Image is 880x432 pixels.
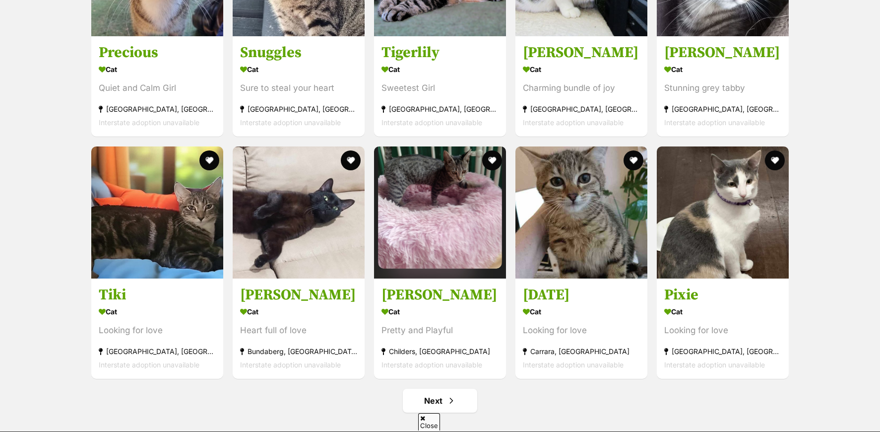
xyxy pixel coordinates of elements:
h3: Snuggles [240,44,357,63]
h3: [DATE] [523,286,640,304]
a: [PERSON_NAME] Cat Pretty and Playful Childers, [GEOGRAPHIC_DATA] Interstate adoption unavailable ... [374,278,506,379]
a: [DATE] Cat Looking for love Carrara, [GEOGRAPHIC_DATA] Interstate adoption unavailable favourite [515,278,647,379]
img: Pixie [657,146,789,279]
div: Heart full of love [240,324,357,337]
span: Interstate adoption unavailable [99,119,199,127]
a: [PERSON_NAME] Cat Heart full of love Bundaberg, [GEOGRAPHIC_DATA] Interstate adoption unavailable... [233,278,365,379]
div: Cat [240,304,357,319]
div: [GEOGRAPHIC_DATA], [GEOGRAPHIC_DATA] [240,103,357,116]
div: [GEOGRAPHIC_DATA], [GEOGRAPHIC_DATA] [381,103,499,116]
div: Bundaberg, [GEOGRAPHIC_DATA] [240,345,357,358]
div: [GEOGRAPHIC_DATA], [GEOGRAPHIC_DATA] [664,103,781,116]
div: [GEOGRAPHIC_DATA], [GEOGRAPHIC_DATA] [523,103,640,116]
h3: [PERSON_NAME] [523,44,640,63]
span: Interstate adoption unavailable [99,360,199,369]
img: Easter [515,146,647,279]
span: Interstate adoption unavailable [664,119,765,127]
div: [GEOGRAPHIC_DATA], [GEOGRAPHIC_DATA] [664,345,781,358]
div: Looking for love [664,324,781,337]
a: Tigerlily Cat Sweetest Girl [GEOGRAPHIC_DATA], [GEOGRAPHIC_DATA] Interstate adoption unavailable ... [374,36,506,137]
button: favourite [341,150,361,170]
img: Tiki [91,146,223,279]
h3: Pixie [664,286,781,304]
div: Sweetest Girl [381,82,499,95]
span: Interstate adoption unavailable [240,119,341,127]
span: Interstate adoption unavailable [523,360,624,369]
div: Sure to steal your heart [240,82,357,95]
span: Interstate adoption unavailable [381,360,482,369]
div: Cat [99,63,216,77]
div: Pretty and Playful [381,324,499,337]
span: Interstate adoption unavailable [664,360,765,369]
div: Cat [523,304,640,319]
a: Tiki Cat Looking for love [GEOGRAPHIC_DATA], [GEOGRAPHIC_DATA] Interstate adoption unavailable fa... [91,278,223,379]
img: Clyde [233,146,365,279]
span: Interstate adoption unavailable [523,119,624,127]
h3: Tigerlily [381,44,499,63]
span: Interstate adoption unavailable [381,119,482,127]
span: Interstate adoption unavailable [240,360,341,369]
div: Cat [381,304,499,319]
div: Cat [240,63,357,77]
nav: Pagination [90,389,790,413]
div: Cat [664,63,781,77]
button: favourite [765,150,785,170]
h3: [PERSON_NAME] [381,286,499,304]
h3: [PERSON_NAME] [240,286,357,304]
img: Maddie [374,146,506,279]
div: Charming bundle of joy [523,82,640,95]
div: Looking for love [523,324,640,337]
div: Stunning grey tabby [664,82,781,95]
div: Cat [99,304,216,319]
button: favourite [482,150,502,170]
div: Childers, [GEOGRAPHIC_DATA] [381,345,499,358]
div: Carrara, [GEOGRAPHIC_DATA] [523,345,640,358]
div: Looking for love [99,324,216,337]
div: [GEOGRAPHIC_DATA], [GEOGRAPHIC_DATA] [99,103,216,116]
div: Cat [381,63,499,77]
a: Snuggles Cat Sure to steal your heart [GEOGRAPHIC_DATA], [GEOGRAPHIC_DATA] Interstate adoption un... [233,36,365,137]
button: favourite [624,150,643,170]
a: [PERSON_NAME] Cat Stunning grey tabby [GEOGRAPHIC_DATA], [GEOGRAPHIC_DATA] Interstate adoption un... [657,36,789,137]
div: Cat [523,63,640,77]
div: Cat [664,304,781,319]
div: Quiet and Calm Girl [99,82,216,95]
button: favourite [199,150,219,170]
a: [PERSON_NAME] Cat Charming bundle of joy [GEOGRAPHIC_DATA], [GEOGRAPHIC_DATA] Interstate adoption... [515,36,647,137]
a: Pixie Cat Looking for love [GEOGRAPHIC_DATA], [GEOGRAPHIC_DATA] Interstate adoption unavailable f... [657,278,789,379]
span: Close [418,413,440,431]
h3: Tiki [99,286,216,304]
a: Next page [403,389,477,413]
h3: Precious [99,44,216,63]
a: Precious Cat Quiet and Calm Girl [GEOGRAPHIC_DATA], [GEOGRAPHIC_DATA] Interstate adoption unavail... [91,36,223,137]
div: [GEOGRAPHIC_DATA], [GEOGRAPHIC_DATA] [99,345,216,358]
h3: [PERSON_NAME] [664,44,781,63]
